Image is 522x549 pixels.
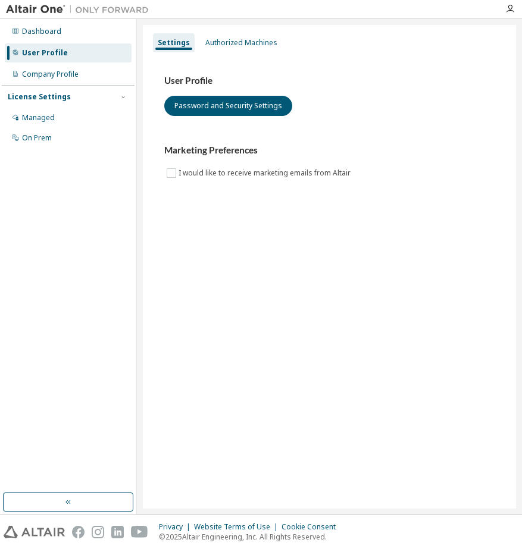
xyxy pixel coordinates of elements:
[164,145,495,156] h3: Marketing Preferences
[22,133,52,143] div: On Prem
[4,526,65,538] img: altair_logo.svg
[164,96,292,116] button: Password and Security Settings
[22,48,68,58] div: User Profile
[6,4,155,15] img: Altair One
[282,522,343,532] div: Cookie Consent
[92,526,104,538] img: instagram.svg
[179,166,353,180] label: I would like to receive marketing emails from Altair
[159,532,343,542] p: © 2025 Altair Engineering, Inc. All Rights Reserved.
[8,92,71,102] div: License Settings
[194,522,282,532] div: Website Terms of Use
[158,38,190,48] div: Settings
[22,70,79,79] div: Company Profile
[131,526,148,538] img: youtube.svg
[22,113,55,123] div: Managed
[72,526,85,538] img: facebook.svg
[205,38,277,48] div: Authorized Machines
[159,522,194,532] div: Privacy
[22,27,61,36] div: Dashboard
[111,526,124,538] img: linkedin.svg
[164,75,495,87] h3: User Profile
